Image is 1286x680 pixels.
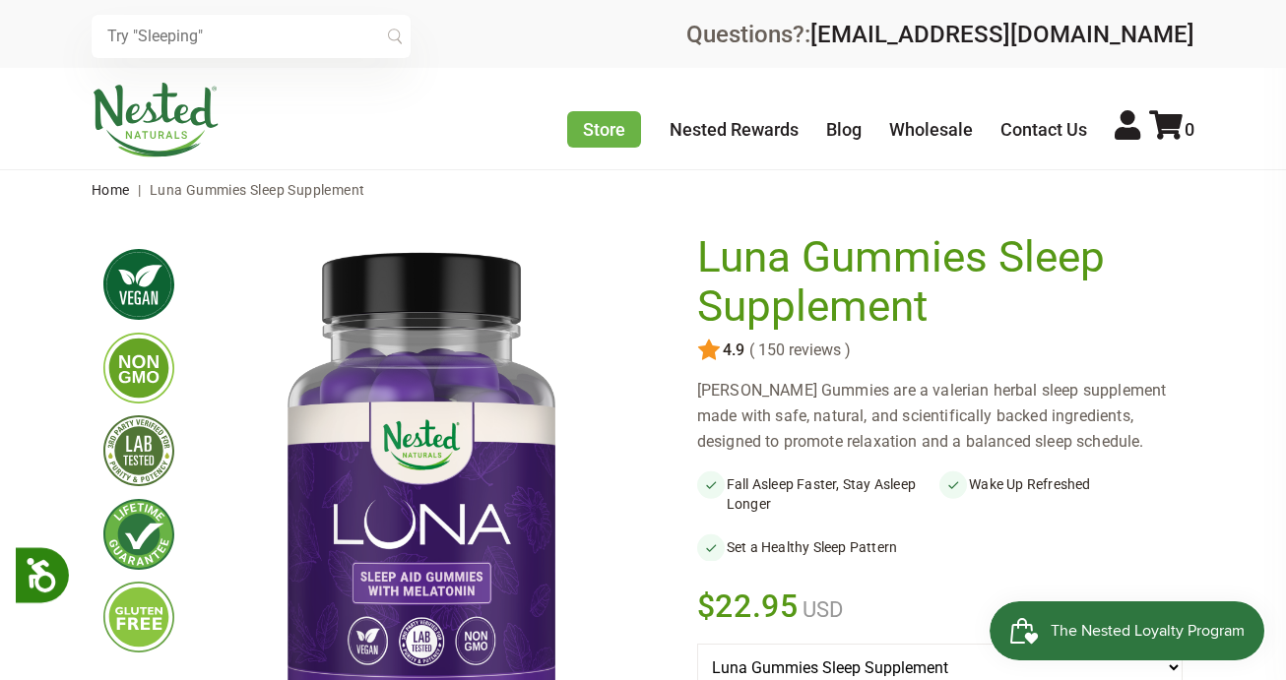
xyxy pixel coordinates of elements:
a: Contact Us [1000,119,1087,140]
h1: Luna Gummies Sleep Supplement [697,233,1128,331]
img: glutenfree [103,582,174,652]
img: thirdpartytested [103,415,174,486]
img: Nested Naturals [92,83,220,157]
a: [EMAIL_ADDRESS][DOMAIN_NAME] [810,21,1194,48]
li: Set a Healthy Sleep Pattern [697,533,939,561]
span: Luna Gummies Sleep Supplement [150,182,365,198]
input: Try "Sleeping" [92,15,411,58]
span: | [133,182,146,198]
img: vegan [103,249,174,320]
a: Home [92,182,130,198]
iframe: Button to open loyalty program pop-up [990,601,1266,660]
a: Blog [826,119,862,140]
span: 0 [1185,119,1194,140]
a: Wholesale [889,119,973,140]
li: Wake Up Refreshed [939,470,1182,518]
nav: breadcrumbs [92,170,1194,210]
span: USD [798,597,843,622]
a: 0 [1149,119,1194,140]
a: Store [567,111,641,148]
span: ( 150 reviews ) [744,341,851,359]
img: lifetimeguarantee [103,499,174,570]
img: gmofree [103,333,174,403]
div: Questions?: [686,23,1194,46]
a: Nested Rewards [670,119,799,140]
img: star.svg [697,339,721,362]
div: [PERSON_NAME] Gummies are a valerian herbal sleep supplement made with safe, natural, and scienti... [697,378,1183,455]
span: $22.95 [697,585,799,628]
span: 4.9 [721,341,744,359]
li: Fall Asleep Faster, Stay Asleep Longer [697,470,939,518]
